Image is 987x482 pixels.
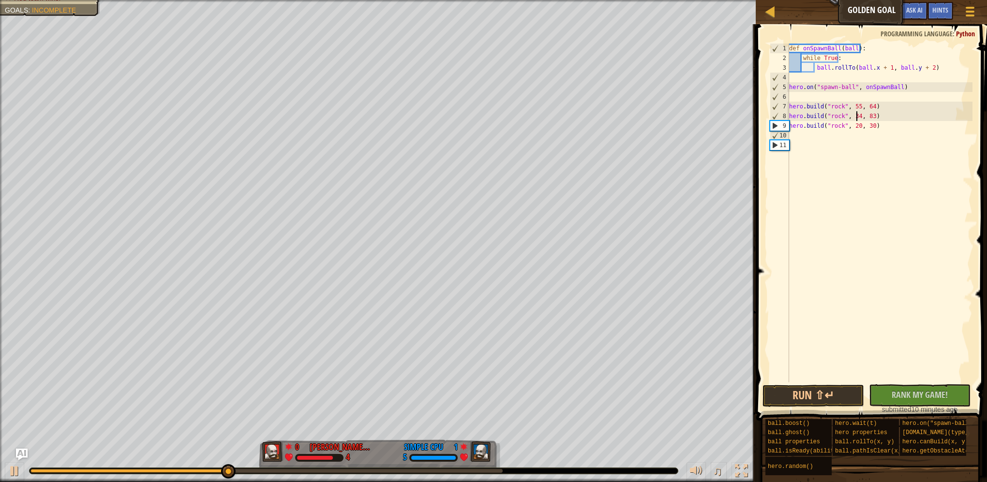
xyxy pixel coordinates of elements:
span: ball properties [768,438,820,445]
div: 2 [770,53,789,63]
span: Programming language [881,29,953,38]
span: Rank My Game! [892,389,948,401]
span: Hints [932,5,948,15]
div: 4 [770,73,789,82]
div: 4 [346,453,350,462]
div: 5 [770,82,789,92]
button: Ask AI [16,449,28,460]
div: Simple CPU [404,441,443,453]
button: Show game menu [958,2,982,25]
div: 6 [770,92,789,102]
span: ball.boost() [768,420,809,427]
div: 10 [770,131,789,140]
span: Python [956,29,975,38]
img: thang_avatar_frame.png [262,441,284,462]
span: Ask AI [906,5,923,15]
span: ball.ghost() [768,429,809,436]
span: ball.pathIsClear(x, y) [835,448,912,454]
span: hero properties [835,429,887,436]
div: 1 [448,441,458,450]
span: : [953,29,956,38]
span: hero.canBuild(x, y) [902,438,969,445]
button: Toggle fullscreen [732,462,751,482]
span: ♫ [713,464,722,478]
img: thang_avatar_frame.png [470,441,491,462]
div: 9 [770,121,789,131]
div: 5 [403,453,407,462]
span: ball.rollTo(x, y) [835,438,894,445]
div: 11 [770,140,789,150]
span: hero.random() [768,463,813,470]
span: Goals [5,6,28,14]
div: [PERSON_NAME] SOUTH [310,441,373,453]
span: hero.on("spawn-ball", f) [902,420,986,427]
div: 1 [770,44,789,53]
span: ball.isReady(ability) [768,448,841,454]
div: 0 [295,441,305,450]
button: Run ⇧↵ [763,385,864,407]
div: 3 [770,63,789,73]
div: 10 minutes ago [874,405,966,414]
button: Ask AI [901,2,927,20]
div: 7 [770,102,789,111]
span: Incomplete [32,6,76,14]
button: Adjust volume [687,462,706,482]
span: hero.wait(t) [835,420,877,427]
div: 8 [770,111,789,121]
span: hero.getObstacleAt(x, y) [902,448,986,454]
span: : [28,6,32,14]
span: submitted [882,406,912,413]
button: Rank My Game! [869,384,971,407]
button: ♫ [711,462,727,482]
button: Ctrl + P: Play [5,462,24,482]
